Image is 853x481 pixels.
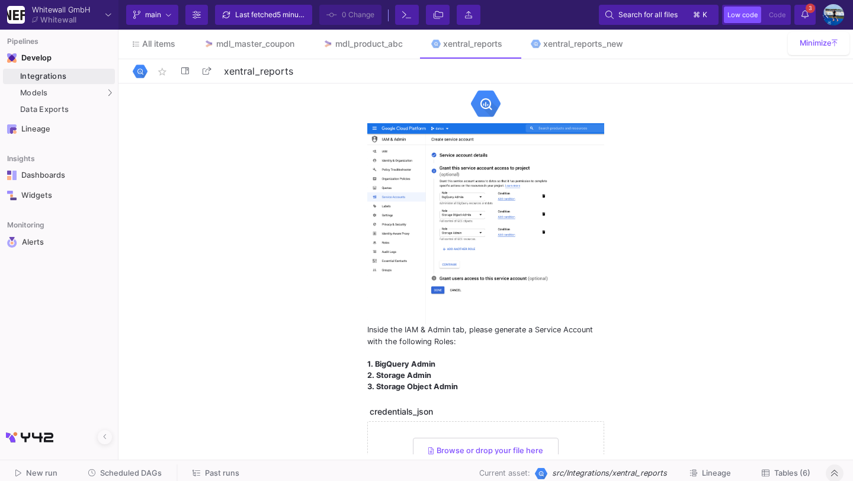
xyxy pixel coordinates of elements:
[21,171,98,180] div: Dashboards
[142,39,175,49] span: All items
[552,467,667,479] span: src/Integrations/xentral_reports
[690,8,712,22] button: ⌘k
[7,53,17,63] img: Navigation icon
[133,64,147,79] img: Logo
[216,39,294,49] div: mdl_master_coupon
[100,469,162,477] span: Scheduled DAGs
[3,69,115,84] a: Integrations
[26,469,57,477] span: New run
[413,438,559,464] button: Browse or drop your file here
[7,6,25,24] img: YZ4Yr8zUCx6JYM5gIgaTIQYeTXdcwQjnYC8iZtTV.png
[3,166,115,185] a: Navigation iconDashboards
[543,39,623,49] div: xentral_reports_new
[7,124,17,134] img: Navigation icon
[599,5,719,25] button: Search for all files⌘k
[126,5,178,25] button: main
[235,6,306,24] div: Last fetched
[428,446,543,455] span: Browse or drop your file here
[40,16,76,24] div: Whitewall
[531,39,541,49] img: Tab icon
[7,237,17,248] img: Navigation icon
[145,6,161,24] span: main
[155,65,169,79] mat-icon: star_border
[22,237,99,248] div: Alerts
[7,191,17,200] img: Navigation icon
[535,467,547,480] img: [Legacy] Google BigQuery
[205,469,239,477] span: Past runs
[702,469,731,477] span: Lineage
[20,72,112,81] div: Integrations
[431,39,441,49] img: Tab icon
[20,105,112,114] div: Data Exports
[727,11,758,19] span: Low code
[7,171,17,180] img: Navigation icon
[367,324,604,392] div: Inside the IAM & Admin tab, please generate a Service Account with the following Roles:
[3,102,115,117] a: Data Exports
[703,8,707,22] span: k
[769,11,785,19] span: Code
[765,7,789,23] button: Code
[479,467,530,479] span: Current asset:
[21,191,98,200] div: Widgets
[367,360,458,391] b: 1. BigQuery Admin 2. Storage Admin 3. Storage Object Admin
[277,10,323,19] span: 5 minutes ago
[323,39,333,49] img: Tab icon
[794,5,816,25] button: 3
[774,469,810,477] span: Tables (6)
[204,39,214,49] img: Tab icon
[3,232,115,252] a: Navigation iconAlerts
[3,186,115,205] a: Navigation iconWidgets
[806,4,815,13] span: 3
[32,6,90,14] div: Whitewall GmbH
[335,39,403,49] div: mdl_product_abc
[20,88,48,98] span: Models
[370,407,604,416] div: credentials_json
[21,124,98,134] div: Lineage
[21,53,39,63] div: Develop
[618,6,678,24] span: Search for all files
[823,4,844,25] img: AEdFTp4_RXFoBzJxSaYPMZp7Iyigz82078j9C0hFtL5t=s96-c
[693,8,700,22] span: ⌘
[443,39,502,49] div: xentral_reports
[3,49,115,68] mat-expansion-panel-header: Navigation iconDevelop
[215,5,312,25] button: Last fetched5 minutes ago
[724,7,761,23] button: Low code
[3,120,115,139] a: Navigation iconLineage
